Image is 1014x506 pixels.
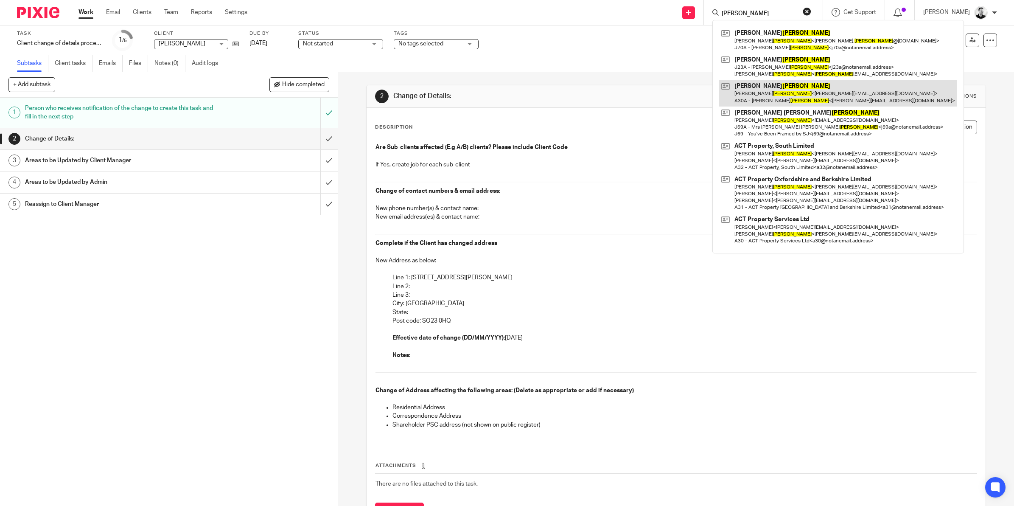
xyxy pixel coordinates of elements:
p: Post code: SO23 0HQ [392,317,977,325]
div: 1 [118,35,127,45]
p: Residential Address [392,403,977,412]
strong: Complete if the Client has changed address [375,240,497,246]
a: Subtasks [17,55,48,72]
h1: Reassign to Client Manager [25,198,216,211]
p: [PERSON_NAME] [923,8,970,17]
p: New email address(es) & contact name: [375,213,977,221]
p: New Address as below: [375,256,977,265]
a: Notes (0) [154,55,185,72]
label: Due by [249,30,288,37]
button: Clear [803,7,811,16]
p: City: [GEOGRAPHIC_DATA] [392,299,977,308]
strong: Change of Address affecting the following areas: (Delete as appropriate or add if necessary) [375,388,634,394]
a: Emails [99,55,123,72]
label: Client [154,30,239,37]
input: Search [721,10,797,18]
p: If Yes, create job for each sub-client [375,160,977,169]
span: There are no files attached to this task. [375,481,478,487]
a: Email [106,8,120,17]
div: 1 [8,107,20,118]
span: [DATE] [249,40,267,46]
small: /5 [122,38,127,43]
span: No tags selected [398,41,443,47]
p: New phone number(s) & contact name: [375,204,977,213]
a: Audit logs [192,55,224,72]
a: Client tasks [55,55,92,72]
a: Clients [133,8,151,17]
div: 4 [8,177,20,188]
strong: Effective date of change (DD/MM/YYYY): [392,335,505,341]
h1: Areas to be Updated by Client Manager [25,154,216,167]
span: Get Support [843,9,876,15]
span: Not started [303,41,333,47]
div: 5 [8,198,20,210]
img: Pixie [17,7,59,18]
label: Status [298,30,383,37]
div: Client change of details process [17,39,102,48]
a: Settings [225,8,247,17]
h1: Person who receives notification of the change to create this task and fill in the next step [25,102,216,124]
img: Dave_2025.jpg [974,6,988,20]
a: Team [164,8,178,17]
span: [PERSON_NAME] [159,41,205,47]
p: Line 1: [STREET_ADDRESS][PERSON_NAME] [392,273,977,282]
a: Reports [191,8,212,17]
p: [DATE] [392,334,977,342]
p: Shareholder PSC address (not shown on public register) [392,421,977,429]
a: Work [78,8,93,17]
p: Description [375,124,413,131]
span: Hide completed [282,82,325,88]
div: 2 [375,90,389,103]
button: Hide completed [269,77,329,92]
div: 2 [8,133,20,145]
span: Attachments [375,463,416,468]
a: Files [129,55,148,72]
p: Correspondence Address [392,412,977,420]
label: Tags [394,30,479,37]
p: Line 2: [392,282,977,291]
label: Task [17,30,102,37]
p: Line 3: [392,291,977,299]
h1: Change of Details: [393,92,694,101]
h1: Change of Details: [25,132,216,145]
p: State: [392,308,977,317]
h1: Areas to be Updated by Admin [25,176,216,188]
button: + Add subtask [8,77,55,92]
div: 3 [8,155,20,166]
strong: Change of contact numbers & email address: [375,188,500,194]
strong: Are Sub-clients affected (E.g A/B) clients? Please include Client Code [375,144,568,150]
strong: Notes: [392,352,410,358]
